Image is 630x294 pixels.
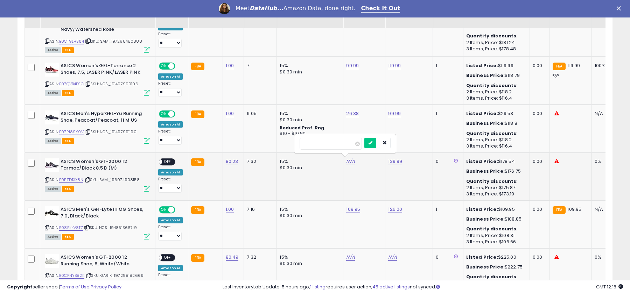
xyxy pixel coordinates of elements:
[466,225,517,232] b: Quantity discounts
[346,62,359,69] a: 99.99
[466,110,524,117] div: $29.53
[346,206,360,213] a: 109.95
[223,284,623,291] div: Last InventoryLab Update: 5 hours ago, requires user action, not synced.
[466,130,517,137] b: Quantity discounts
[280,213,338,219] div: $0.30 min
[45,234,61,240] span: All listings currently available for purchase on Amazon
[553,3,589,18] div: Current Buybox Price
[280,260,338,267] div: $0.30 min
[61,254,146,269] b: ASICS Women's GT-2000 12 Running Shoe, 8, White/White
[158,225,183,241] div: Preset:
[45,110,59,124] img: 41uulaFxPML._SL40_.jpg
[45,206,59,220] img: 412Ab6kKw+L._SL40_.jpg
[466,239,524,245] div: 3 Items, Price: $106.66
[533,158,544,165] div: 0.00
[45,63,150,95] div: ASIN:
[533,63,544,69] div: 0.00
[162,255,173,261] span: OFF
[388,158,402,165] a: 139.99
[533,3,547,18] div: Ship Price
[280,69,338,75] div: $0.30 min
[45,138,61,144] span: All listings currently available for purchase on Amazon
[158,73,183,80] div: Amazon AI
[346,158,355,165] a: N/A
[466,226,524,232] div: :
[160,63,168,69] span: ON
[162,159,173,165] span: OFF
[280,131,338,137] div: $10 - $10.90
[436,254,457,260] div: 0
[191,63,204,70] small: FBA
[158,265,183,271] div: Amazon AI
[45,13,150,52] div: ASIN:
[247,206,271,213] div: 7.16
[45,254,150,287] div: ASIN:
[226,206,234,213] a: 1.00
[247,254,271,260] div: 7.32
[567,206,581,213] span: 109.95
[466,62,498,69] b: Listed Price:
[466,178,524,185] div: :
[533,110,544,117] div: 0.00
[436,3,460,18] div: Fulfillable Quantity
[158,217,183,223] div: Amazon AI
[160,207,168,213] span: ON
[466,216,524,222] div: $108.85
[280,117,338,123] div: $0.30 min
[61,110,146,125] b: ASICS Men's HyperGEL-Yu Running Shoe, Peacoat/Peacoat, 11 M US
[62,138,74,144] span: FBA
[45,47,61,53] span: All listings currently available for purchase on Amazon
[466,33,524,39] div: :
[158,81,183,97] div: Preset:
[61,63,146,77] b: ASICS Women's GEL-Torrance 2 Shoes, 7.5, LASER PINK/LASER PINK
[466,273,517,280] b: Quantity discounts
[158,121,183,128] div: Amazon AI
[247,63,271,69] div: 7
[85,38,142,44] span: | SKU: SAM_197298480888
[191,158,204,166] small: FBA
[466,206,498,213] b: Listed Price:
[7,284,33,290] strong: Copyright
[388,254,397,261] a: N/A
[191,254,204,262] small: FBA
[84,225,137,230] span: | SKU: NCS_194851366719
[160,111,168,117] span: ON
[174,111,185,117] span: OFF
[280,254,338,260] div: 15%
[7,284,121,291] div: seller snap | |
[466,110,498,117] b: Listed Price:
[59,177,83,183] a: B0BZDTJX8N
[247,3,274,18] div: Fulfillment Cost
[595,158,618,165] div: 0%
[59,273,84,279] a: B0CFNYB82K
[533,206,544,213] div: 0.00
[466,130,524,137] div: :
[45,90,61,96] span: All listings currently available for purchase on Amazon
[158,177,183,193] div: Preset:
[466,254,524,260] div: $225.00
[85,81,138,87] span: | SKU: NCS_191497999196
[466,158,524,165] div: $178.54
[596,284,623,290] span: 2025-09-17 12:18 GMT
[280,63,338,69] div: 15%
[45,186,61,192] span: All listings currently available for purchase on Amazon
[62,186,74,192] span: FBA
[59,129,84,135] a: B07R189Y9V
[346,254,355,261] a: N/A
[226,158,238,165] a: 80.23
[466,254,498,260] b: Listed Price:
[466,82,517,89] b: Quantity discounts
[553,63,566,70] small: FBA
[466,72,505,79] b: Business Price:
[466,206,524,213] div: $109.95
[436,110,457,117] div: 1
[617,6,624,10] div: Close
[62,47,74,53] span: FBA
[466,95,524,101] div: 3 Items, Price: $116.4
[250,5,283,12] i: DataHub...
[595,254,618,260] div: 0%
[45,158,59,172] img: 419UiIR5cwL._SL40_.jpg
[466,168,524,174] div: $176.75
[372,284,410,290] a: 45 active listings
[247,158,271,165] div: 7.32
